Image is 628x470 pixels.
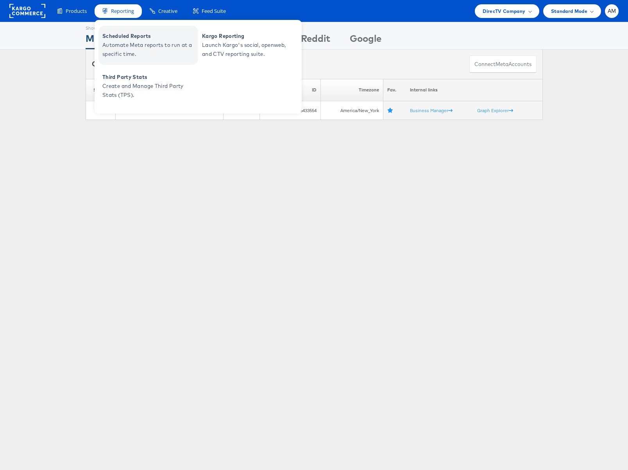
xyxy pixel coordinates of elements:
[483,7,525,15] span: DirecTV Company
[202,41,296,59] span: Launch Kargo's social, openweb, and CTV reporting suite.
[102,82,196,100] span: Create and Manage Third Party Stats (TPS).
[86,22,109,32] div: Showing
[469,55,537,73] button: ConnectmetaAccounts
[86,32,109,49] div: Meta
[496,61,508,68] span: meta
[98,67,198,106] a: Third Party Stats Create and Manage Third Party Stats (TPS).
[202,7,226,15] span: Feed Suite
[551,7,587,15] span: Standard Mode
[66,7,87,15] span: Products
[301,32,330,49] div: Reddit
[92,59,178,69] div: Connected accounts
[321,101,383,120] td: America/New_York
[102,41,196,59] span: Automate Meta reports to run at a specific time.
[477,107,513,113] a: Graph Explorer
[98,26,198,65] a: Scheduled Reports Automate Meta reports to run at a specific time.
[111,7,134,15] span: Reporting
[86,79,115,101] th: Status
[410,107,453,113] a: Business Manager
[202,32,296,41] span: Kargo Reporting
[608,9,616,14] span: AM
[102,32,196,41] span: Scheduled Reports
[198,26,298,65] a: Kargo Reporting Launch Kargo's social, openweb, and CTV reporting suite.
[321,79,383,101] th: Timezone
[350,32,381,49] div: Google
[102,73,196,82] span: Third Party Stats
[158,7,177,15] span: Creative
